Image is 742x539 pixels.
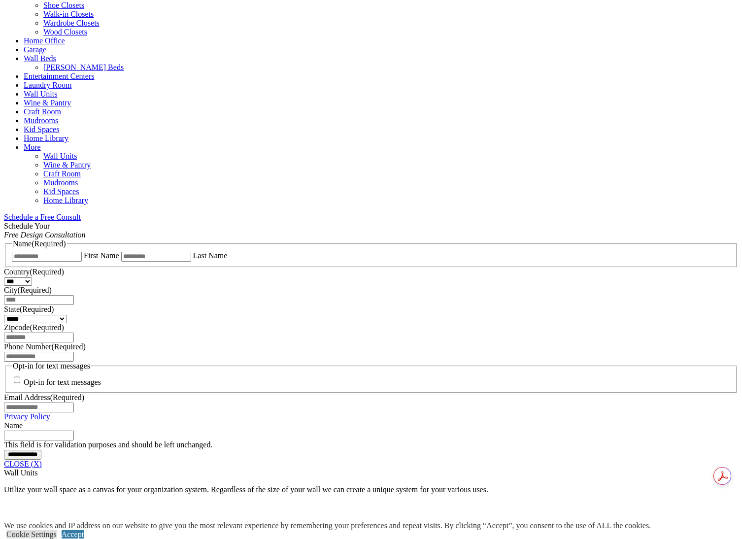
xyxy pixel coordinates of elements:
[4,521,651,530] div: We use cookies and IP address on our website to give you the most relevant experience by remember...
[62,530,84,539] a: Accept
[4,469,37,477] span: Wall Units
[43,28,87,36] a: Wood Closets
[4,286,52,294] label: City
[4,305,54,313] label: State
[32,239,66,248] span: (Required)
[30,268,64,276] span: (Required)
[18,286,52,294] span: (Required)
[43,196,88,204] a: Home Library
[12,362,91,371] legend: Opt-in for text messages
[4,222,86,239] span: Schedule Your
[4,268,64,276] label: Country
[24,72,95,80] a: Entertainment Centers
[30,323,64,332] span: (Required)
[24,54,56,63] a: Wall Beds
[24,99,71,107] a: Wine & Pantry
[43,10,94,18] a: Walk-in Closets
[24,36,65,45] a: Home Office
[43,161,91,169] a: Wine & Pantry
[43,178,78,187] a: Mudrooms
[4,421,23,430] label: Name
[24,107,61,116] a: Craft Room
[4,412,50,421] a: Privacy Policy
[24,81,71,89] a: Laundry Room
[4,342,86,351] label: Phone Number
[4,460,42,468] a: CLOSE (X)
[43,169,81,178] a: Craft Room
[4,213,81,221] a: Schedule a Free Consult (opens a dropdown menu)
[4,231,86,239] em: Free Design Consultation
[20,305,54,313] span: (Required)
[50,393,84,402] span: (Required)
[24,125,59,134] a: Kid Spaces
[43,187,79,196] a: Kid Spaces
[4,323,64,332] label: Zipcode
[4,393,84,402] label: Email Address
[4,440,738,449] div: This field is for validation purposes and should be left unchanged.
[43,63,124,71] a: [PERSON_NAME] Beds
[24,90,57,98] a: Wall Units
[24,116,58,125] a: Mudrooms
[24,134,68,142] a: Home Library
[84,251,119,260] label: First Name
[24,143,41,151] a: More menu text will display only on big screen
[12,239,67,248] legend: Name
[24,45,46,54] a: Garage
[24,378,101,387] label: Opt-in for text messages
[43,19,100,27] a: Wardrobe Closets
[43,152,77,160] a: Wall Units
[6,530,57,539] a: Cookie Settings
[4,485,738,494] p: Utilize your wall space as a canvas for your organization system. Regardless of the size of your ...
[51,342,85,351] span: (Required)
[43,1,84,9] a: Shoe Closets
[193,251,228,260] label: Last Name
